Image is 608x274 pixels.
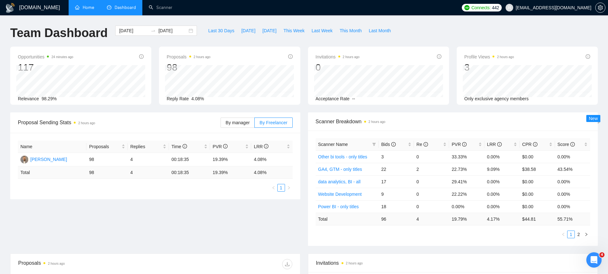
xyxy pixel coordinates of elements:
span: LRR [487,142,502,147]
span: download [282,262,292,267]
td: 17 [379,175,414,188]
h1: Team Dashboard [10,26,108,41]
span: left [561,232,565,236]
button: This Month [336,26,365,36]
td: 2 [414,163,449,175]
td: 18 [379,200,414,213]
td: 4.08% [251,153,292,166]
th: Name [18,141,86,153]
span: Dashboard [115,5,136,10]
a: 1 [567,231,574,238]
td: 0 [414,175,449,188]
span: user [507,5,512,10]
a: Other bi tools - only titles [318,154,367,159]
span: setting [596,5,605,10]
td: 9 [379,188,414,200]
button: right [582,231,590,238]
li: 1 [277,184,285,192]
time: 2 hours ago [48,262,65,265]
a: 2 [575,231,582,238]
span: filter [372,142,376,146]
span: info-circle [437,54,441,59]
td: 19.39 % [210,166,251,179]
td: 0.00% [555,175,590,188]
span: Connects: [471,4,491,11]
button: left [559,231,567,238]
div: 98 [167,61,210,73]
span: info-circle [570,142,575,147]
span: By manager [226,120,250,125]
time: 2 hours ago [194,55,211,59]
button: right [285,184,293,192]
span: Proposals [167,53,210,61]
td: $38.58 [520,163,555,175]
td: 4.08 % [251,166,292,179]
span: PVR [213,144,228,149]
td: 0.00% [484,188,520,200]
span: Time [171,144,187,149]
a: searchScanner [149,5,172,10]
button: Last 30 Days [205,26,238,36]
button: setting [595,3,605,13]
a: Website Development [318,192,362,197]
td: 0.00% [484,150,520,163]
button: left [270,184,277,192]
time: 2 hours ago [346,262,363,265]
td: 0 [414,200,449,213]
td: $0.00 [520,150,555,163]
td: Total [18,166,86,179]
td: 29.41% [449,175,484,188]
td: 0 [414,188,449,200]
span: 98.29% [41,96,56,101]
div: 117 [18,61,73,73]
span: Invitations [316,259,590,267]
td: $ 44.81 [520,213,555,225]
span: to [151,28,156,33]
span: This Week [283,27,304,34]
span: Invitations [316,53,360,61]
td: 4 [414,213,449,225]
td: 4.17 % [484,213,520,225]
span: info-circle [139,54,144,59]
span: New [589,116,598,121]
span: This Month [340,27,362,34]
a: setting [595,5,605,10]
time: 24 minutes ago [51,55,73,59]
td: 9.09% [484,163,520,175]
td: 0.00% [555,188,590,200]
span: Relevance [18,96,39,101]
a: SK[PERSON_NAME] [20,156,67,162]
td: 00:18:35 [169,153,210,166]
span: swap-right [151,28,156,33]
span: Scanner Breakdown [316,118,590,126]
span: info-circle [533,142,537,147]
span: Opportunities [18,53,73,61]
span: [DATE] [241,27,255,34]
span: Scanner Name [318,142,348,147]
td: 19.39% [210,153,251,166]
li: Next Page [582,231,590,238]
span: Score [558,142,575,147]
img: logo [5,3,15,13]
span: dashboard [107,5,111,10]
span: right [287,186,291,190]
span: Reply Rate [167,96,189,101]
input: Start date [119,27,148,34]
td: 4 [128,153,169,166]
td: 0.00% [449,200,484,213]
span: Replies [130,143,161,150]
time: 2 hours ago [343,55,360,59]
span: Last Month [369,27,391,34]
input: End date [158,27,187,34]
div: [PERSON_NAME] [30,156,67,163]
span: [DATE] [262,27,276,34]
span: LRR [254,144,268,149]
td: 0 [414,150,449,163]
li: 2 [575,231,582,238]
td: 22 [379,163,414,175]
td: 43.54% [555,163,590,175]
span: info-circle [264,144,268,148]
img: SK [20,156,28,164]
span: By Freelancer [259,120,287,125]
span: info-circle [391,142,396,147]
